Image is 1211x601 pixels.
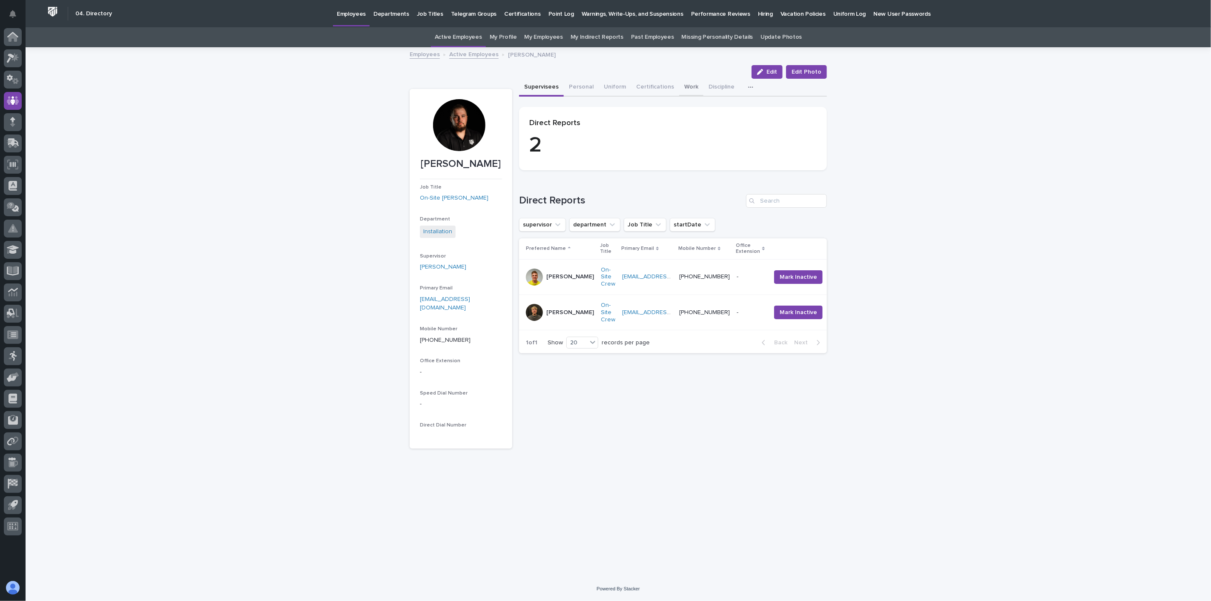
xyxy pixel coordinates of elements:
[546,273,594,280] p: [PERSON_NAME]
[737,307,740,316] p: -
[420,254,446,259] span: Supervisor
[519,295,836,330] tr: [PERSON_NAME]On-Site Crew [EMAIL_ADDRESS][DOMAIN_NAME] [PHONE_NUMBER]-- Mark Inactive
[794,340,813,346] span: Next
[678,244,716,253] p: Mobile Number
[679,309,730,315] a: [PHONE_NUMBER]
[75,10,112,17] h2: 04. Directory
[420,358,460,363] span: Office Extension
[508,49,556,59] p: [PERSON_NAME]
[792,68,821,76] span: Edit Photo
[567,338,587,347] div: 20
[600,241,616,257] p: Job Title
[599,79,631,97] button: Uniform
[420,296,470,311] a: [EMAIL_ADDRESS][DOMAIN_NAME]
[420,326,457,332] span: Mobile Number
[774,270,823,284] button: Mark Inactive
[11,10,22,24] div: Notifications
[564,79,599,97] button: Personal
[786,65,827,79] button: Edit Photo
[525,27,563,47] a: My Employees
[601,302,615,323] a: On-Site Crew
[548,339,563,346] p: Show
[420,286,453,291] span: Primary Email
[746,194,827,208] input: Search
[546,309,594,316] p: [PERSON_NAME]
[519,259,836,295] tr: [PERSON_NAME]On-Site Crew [EMAIL_ADDRESS][DOMAIN_NAME] [PHONE_NUMBER]-- Mark Inactive
[526,244,566,253] p: Preferred Name
[780,273,817,281] span: Mark Inactive
[760,27,802,47] a: Update Photos
[420,337,471,343] a: [PHONE_NUMBER]
[780,308,817,317] span: Mark Inactive
[755,339,791,346] button: Back
[4,579,22,597] button: users-avatar
[569,218,620,232] button: department
[736,241,760,257] p: Office Extension
[752,65,783,79] button: Edit
[682,27,753,47] a: Missing Personality Details
[420,423,466,428] span: Direct Dial Number
[670,218,715,232] button: startDate
[571,27,623,47] a: My Indirect Reports
[449,49,499,59] a: Active Employees
[602,339,650,346] p: records per page
[410,49,440,59] a: Employees
[774,306,823,319] button: Mark Inactive
[622,309,718,315] a: [EMAIL_ADDRESS][DOMAIN_NAME]
[529,133,817,158] p: 2
[490,27,517,47] a: My Profile
[679,79,703,97] button: Work
[420,368,502,377] p: -
[631,79,679,97] button: Certifications
[420,158,502,170] p: [PERSON_NAME]
[420,185,442,190] span: Job Title
[4,5,22,23] button: Notifications
[45,4,60,20] img: Workspace Logo
[420,391,468,396] span: Speed Dial Number
[420,217,450,222] span: Department
[624,218,666,232] button: Job Title
[791,339,827,346] button: Next
[423,227,452,236] a: Installation
[420,400,502,409] p: -
[766,69,777,75] span: Edit
[769,340,787,346] span: Back
[703,79,740,97] button: Discipline
[519,79,564,97] button: Supervisees
[737,272,740,280] p: -
[420,263,466,272] a: [PERSON_NAME]
[597,586,640,591] a: Powered By Stacker
[679,274,730,280] a: [PHONE_NUMBER]
[519,332,544,353] p: 1 of 1
[601,266,615,288] a: On-Site Crew
[420,194,488,203] a: On-Site [PERSON_NAME]
[519,218,566,232] button: supervisor
[529,119,817,128] p: Direct Reports
[622,274,718,280] a: [EMAIL_ADDRESS][DOMAIN_NAME]
[621,244,654,253] p: Primary Email
[435,27,482,47] a: Active Employees
[519,195,743,207] h1: Direct Reports
[631,27,674,47] a: Past Employees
